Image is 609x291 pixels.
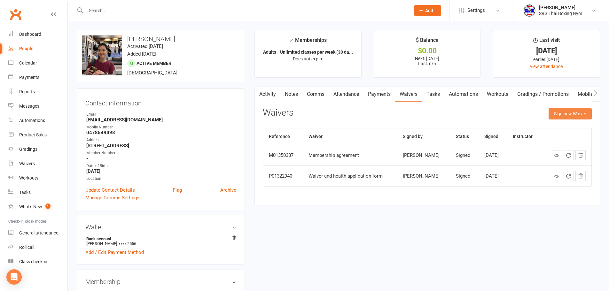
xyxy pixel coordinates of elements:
span: [DEMOGRAPHIC_DATA] [127,70,177,76]
a: Payments [8,70,67,85]
div: Product Sales [19,132,47,137]
input: Search... [84,6,406,15]
div: Member Number [86,150,236,156]
div: [PERSON_NAME] [539,5,582,11]
th: Reference [263,128,303,145]
a: Waivers [8,157,67,171]
a: People [8,42,67,56]
a: Automations [8,113,67,128]
span: Add [425,8,433,13]
div: Workouts [19,175,38,180]
a: Tasks [422,87,444,102]
span: 1 [45,203,51,209]
div: SRG Thai Boxing Gym [539,11,582,16]
div: Class check-in [19,259,47,264]
div: [DATE] [484,173,501,179]
strong: - [86,156,236,161]
span: Active member [137,61,171,66]
div: [PERSON_NAME] [403,173,444,179]
div: [DATE] [499,48,594,54]
a: Reports [8,85,67,99]
h3: Contact information [85,97,236,107]
img: thumb_image1718682644.png [523,4,536,17]
th: Signed by [397,128,450,145]
div: General attendance [19,230,58,235]
a: Messages [8,99,67,113]
span: Does not expire [293,56,323,61]
span: xxxx 2556 [119,241,136,246]
div: $0.00 [380,48,475,54]
th: Instructor [507,128,542,145]
div: Signed [456,173,473,179]
div: Location [86,176,236,182]
a: Workouts [482,87,513,102]
time: Activated [DATE] [127,43,163,49]
a: Mobile App [573,87,608,102]
div: Gradings [19,147,37,152]
strong: [DATE] [86,168,236,174]
div: What's New [19,204,42,209]
a: What's New1 [8,200,67,214]
a: Flag [173,186,182,194]
div: Mobile Number [86,124,236,130]
h3: [PERSON_NAME] [82,35,239,42]
th: Signed [479,128,507,145]
th: Waiver [303,128,397,145]
a: Gradings / Promotions [513,87,573,102]
div: P01322940 [269,173,297,179]
strong: Adults - Unlimited classes per week (30 da... [263,50,353,55]
a: view attendance [530,64,563,69]
li: [PERSON_NAME] [85,235,236,247]
a: Notes [280,87,302,102]
h3: Wallet [85,224,236,231]
div: People [19,46,34,51]
a: Product Sales [8,128,67,142]
a: General attendance kiosk mode [8,226,67,240]
a: Payments [363,87,395,102]
a: Calendar [8,56,67,70]
p: Next: [DATE] Last: n/a [380,56,475,66]
div: Reports [19,89,35,94]
div: Dashboard [19,32,41,37]
a: Activity [255,87,280,102]
div: Memberships [289,36,327,48]
div: Calendar [19,60,37,65]
div: $ Balance [416,36,439,48]
h3: Membership [85,278,236,285]
a: Dashboard [8,27,67,42]
strong: [EMAIL_ADDRESS][DOMAIN_NAME] [86,117,236,123]
a: Gradings [8,142,67,157]
div: Messages [19,103,39,109]
div: Waivers [19,161,35,166]
strong: [STREET_ADDRESS] [86,143,236,149]
div: Membership agreement [308,153,391,158]
div: Date of Birth [86,163,236,169]
button: Add [414,5,441,16]
a: Tasks [8,185,67,200]
img: image1757930776.png [82,35,122,75]
a: Waivers [395,87,422,102]
a: Roll call [8,240,67,255]
a: Workouts [8,171,67,185]
button: Sign new Waiver [549,108,592,119]
div: Payments [19,75,39,80]
a: Automations [444,87,482,102]
span: Settings [467,3,485,18]
i: ✓ [289,37,293,43]
div: Waiver and health application form [308,173,391,179]
a: Class kiosk mode [8,255,67,269]
a: Archive [220,186,236,194]
a: Add / Edit Payment Method [85,249,144,256]
a: Clubworx [8,6,24,22]
strong: 0478549498 [86,130,236,135]
div: Email [86,111,236,118]
div: [DATE] [484,153,501,158]
div: M01350387 [269,153,297,158]
a: Update Contact Details [85,186,135,194]
div: Address [86,137,236,143]
div: earlier [DATE] [499,56,594,63]
th: Status [450,128,479,145]
div: Roll call [19,245,34,250]
div: Open Intercom Messenger [6,269,22,285]
div: Last visit [533,36,560,48]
